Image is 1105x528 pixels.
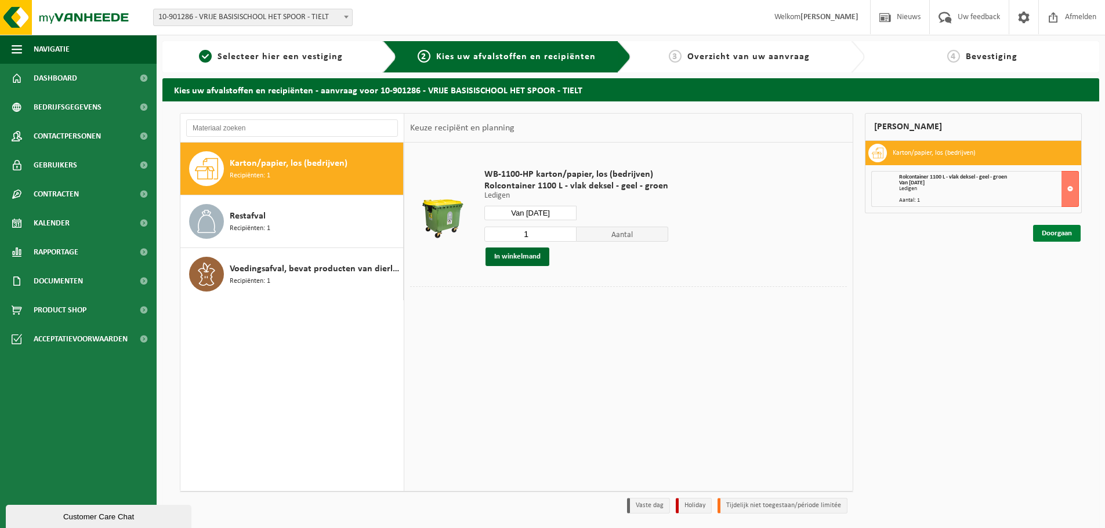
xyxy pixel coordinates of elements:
button: Karton/papier, los (bedrijven) Recipiënten: 1 [180,143,404,195]
span: Restafval [230,209,266,223]
span: Voedingsafval, bevat producten van dierlijke oorsprong, onverpakt, categorie 3 [230,262,400,276]
span: Kies uw afvalstoffen en recipiënten [436,52,596,61]
a: Doorgaan [1033,225,1081,242]
div: Ledigen [899,186,1078,192]
span: Contracten [34,180,79,209]
li: Holiday [676,498,712,514]
span: Recipiënten: 1 [230,170,270,181]
input: Materiaal zoeken [186,119,398,137]
span: 10-901286 - VRIJE BASISISCHOOL HET SPOOR - TIELT [154,9,352,26]
button: In winkelmand [486,247,549,266]
span: Rapportage [34,238,78,267]
h3: Karton/papier, los (bedrijven) [893,144,976,162]
li: Vaste dag [627,498,670,514]
div: Aantal: 1 [899,198,1078,203]
p: Ledigen [484,192,668,200]
span: Documenten [34,267,83,296]
span: 10-901286 - VRIJE BASISISCHOOL HET SPOOR - TIELT [153,9,353,26]
li: Tijdelijk niet toegestaan/période limitée [718,498,847,514]
span: Rolcontainer 1100 L - vlak deksel - geel - groen [484,180,668,192]
strong: Van [DATE] [899,180,925,186]
strong: [PERSON_NAME] [800,13,858,21]
span: WB-1100-HP karton/papier, los (bedrijven) [484,169,668,180]
span: Bevestiging [966,52,1017,61]
div: Keuze recipiënt en planning [404,114,520,143]
iframe: chat widget [6,502,194,528]
span: Overzicht van uw aanvraag [687,52,810,61]
span: Bedrijfsgegevens [34,93,102,122]
span: Karton/papier, los (bedrijven) [230,156,347,170]
span: 3 [669,50,682,63]
button: Voedingsafval, bevat producten van dierlijke oorsprong, onverpakt, categorie 3 Recipiënten: 1 [180,248,404,300]
input: Selecteer datum [484,206,577,220]
span: Navigatie [34,35,70,64]
span: Kalender [34,209,70,238]
span: Gebruikers [34,151,77,180]
h2: Kies uw afvalstoffen en recipiënten - aanvraag voor 10-901286 - VRIJE BASISISCHOOL HET SPOOR - TIELT [162,78,1099,101]
span: Aantal [577,227,669,242]
div: [PERSON_NAME] [865,113,1082,141]
span: Recipiënten: 1 [230,276,270,287]
span: Selecteer hier een vestiging [218,52,343,61]
span: Recipiënten: 1 [230,223,270,234]
span: 1 [199,50,212,63]
span: Rolcontainer 1100 L - vlak deksel - geel - groen [899,174,1007,180]
a: 1Selecteer hier een vestiging [168,50,374,64]
span: Product Shop [34,296,86,325]
button: Restafval Recipiënten: 1 [180,195,404,248]
span: 2 [418,50,430,63]
span: Acceptatievoorwaarden [34,325,128,354]
span: Dashboard [34,64,77,93]
span: 4 [947,50,960,63]
span: Contactpersonen [34,122,101,151]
